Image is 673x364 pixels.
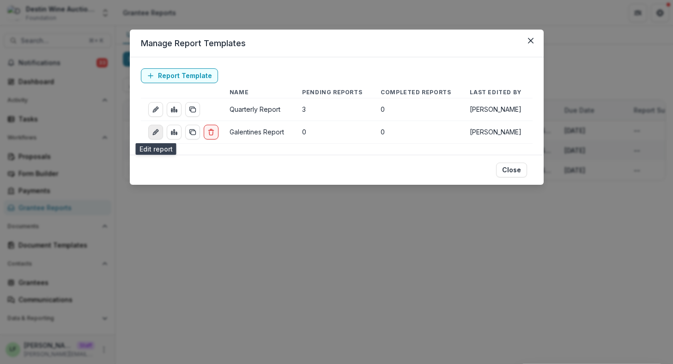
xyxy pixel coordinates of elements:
td: 0 [373,121,462,144]
td: 0 [373,98,462,121]
button: delete-report [204,125,218,140]
td: 0 [295,121,373,144]
td: [PERSON_NAME] [462,121,532,144]
button: Close [523,33,538,48]
td: Galentines Report [222,121,295,144]
button: duplicate-report-responses [185,125,200,140]
a: edit-report [148,125,163,140]
td: Quarterly Report [222,98,295,121]
button: duplicate-report-responses [185,102,200,117]
td: [PERSON_NAME] [462,98,532,121]
a: Report Template [141,68,218,83]
th: Pending Reports [295,87,373,98]
th: Completed Reports [373,87,462,98]
td: 3 [295,98,373,121]
button: Close [496,163,527,177]
a: edit-report [148,102,163,117]
header: Manage Report Templates [130,30,544,57]
a: view-aggregated-responses [167,102,182,117]
a: view-aggregated-responses [167,125,182,140]
th: Last Edited By [462,87,532,98]
th: Name [222,87,295,98]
